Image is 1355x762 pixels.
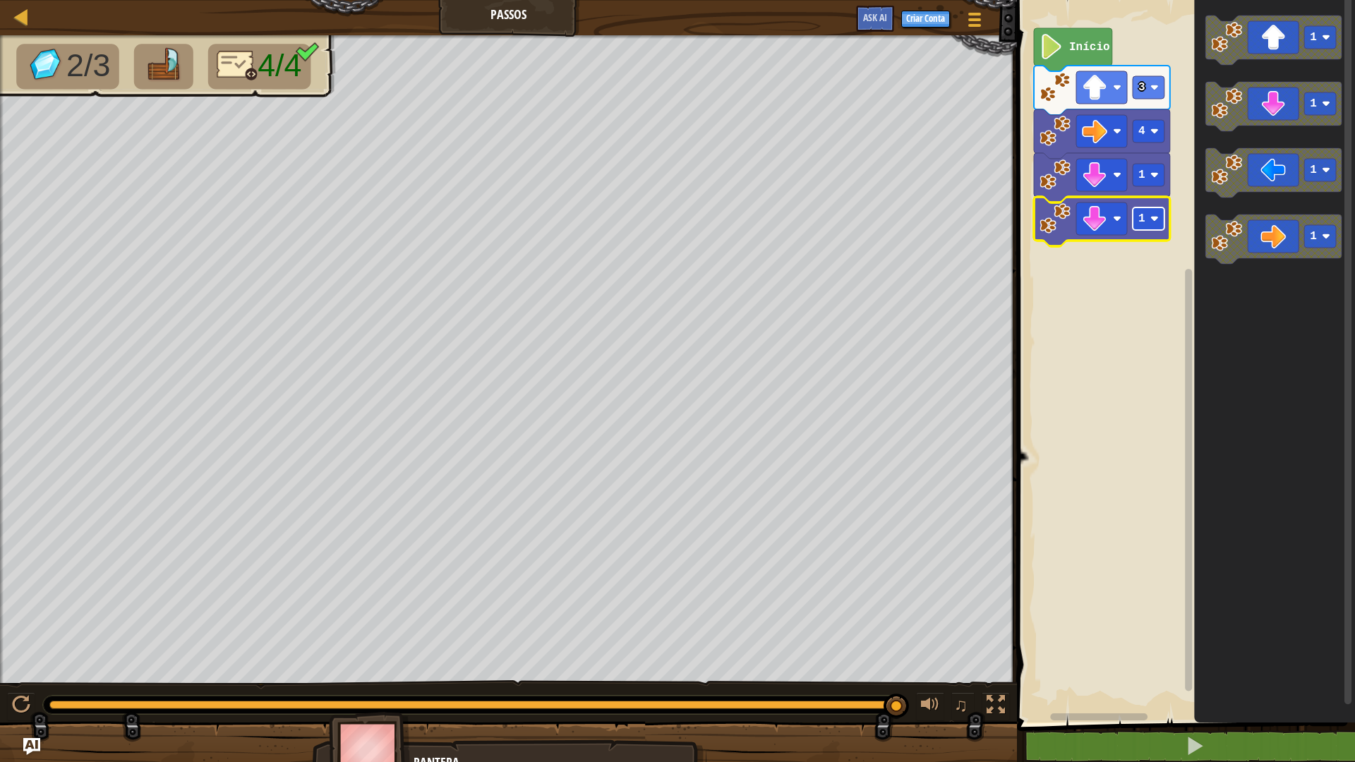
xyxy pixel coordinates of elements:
[863,11,887,24] span: Ask AI
[1310,164,1317,176] text: 1
[982,692,1010,721] button: Toggle fullscreen
[1138,81,1145,94] text: 3
[951,692,975,721] button: ♫
[7,692,35,721] button: Ctrl + P: Play
[954,694,968,715] span: ♫
[258,48,301,83] span: 4/4
[16,44,119,89] li: Apanha as gemas.
[1138,212,1145,225] text: 1
[957,6,992,39] button: Mostrar menu do jogo
[1310,230,1317,243] text: 1
[66,48,110,83] span: 2/3
[23,738,40,755] button: Ask AI
[856,6,894,32] button: Ask AI
[1310,97,1317,110] text: 1
[207,44,311,89] li: Apenas 4 linhas de código
[901,11,950,28] button: Criar Conta
[1138,169,1145,181] text: 1
[1069,41,1110,54] text: Início
[1138,125,1145,138] text: 4
[134,44,193,89] li: Go to the raft.
[1310,31,1317,44] text: 1
[916,692,944,721] button: Ajuste o volume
